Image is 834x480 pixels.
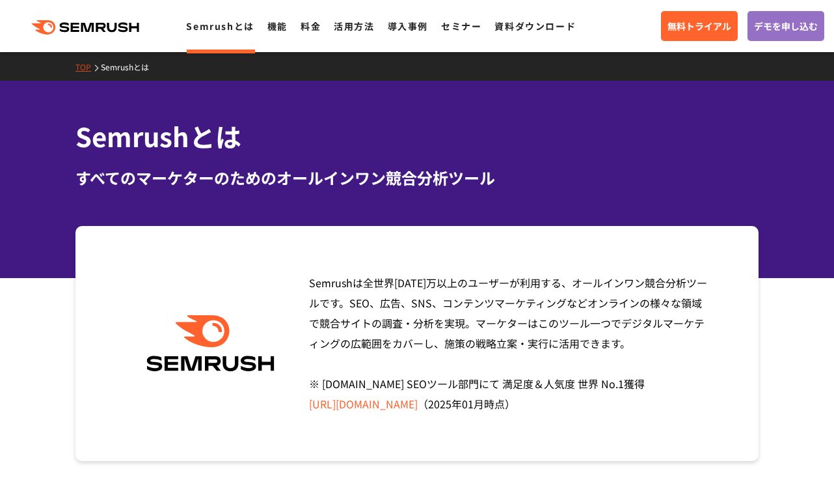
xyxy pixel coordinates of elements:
[334,20,374,33] a: 活用方法
[747,11,824,41] a: デモを申し込む
[441,20,481,33] a: セミナー
[754,19,818,33] span: デモを申し込む
[494,20,576,33] a: 資料ダウンロード
[101,61,159,72] a: Semrushとは
[388,20,428,33] a: 導入事例
[667,19,731,33] span: 無料トライアル
[75,166,759,190] div: すべてのマーケターのためのオールインワン競合分析ツール
[140,315,281,372] img: Semrush
[309,396,418,412] a: [URL][DOMAIN_NAME]
[309,275,707,412] span: Semrushは全世界[DATE]万以上のユーザーが利用する、オールインワン競合分析ツールです。SEO、広告、SNS、コンテンツマーケティングなどオンラインの様々な領域で競合サイトの調査・分析を...
[661,11,738,41] a: 無料トライアル
[75,61,101,72] a: TOP
[186,20,254,33] a: Semrushとは
[301,20,321,33] a: 料金
[75,117,759,156] h1: Semrushとは
[267,20,288,33] a: 機能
